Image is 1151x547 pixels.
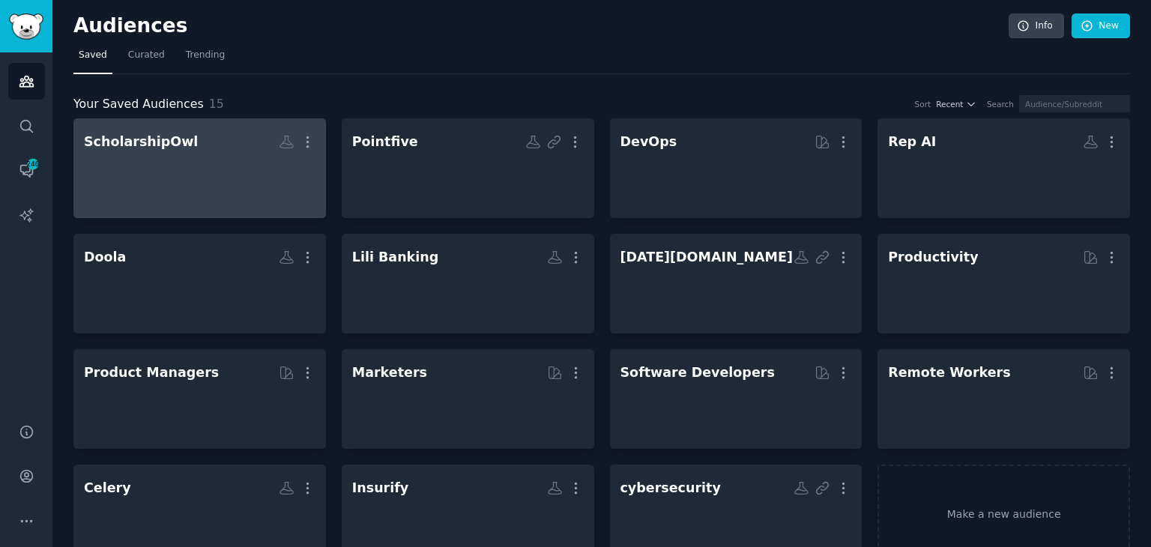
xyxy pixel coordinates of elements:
a: Productivity [877,234,1130,333]
div: Software Developers [620,363,775,382]
div: DevOps [620,133,677,151]
div: Product Managers [84,363,219,382]
a: Doola [73,234,326,333]
span: 246 [26,159,40,169]
a: 246 [8,152,45,189]
div: Doola [84,248,126,267]
h2: Audiences [73,14,1009,38]
a: Product Managers [73,349,326,449]
img: GummySearch logo [9,13,43,40]
div: Marketers [352,363,427,382]
div: cybersecurity [620,479,721,498]
div: ScholarshipOwl [84,133,198,151]
a: Pointfive [342,118,594,218]
div: Remote Workers [888,363,1010,382]
span: Saved [79,49,107,62]
a: Software Developers [610,349,863,449]
a: New [1072,13,1130,39]
div: Celery [84,479,131,498]
input: Audience/Subreddit [1019,95,1130,112]
span: Recent [936,99,963,109]
a: ScholarshipOwl [73,118,326,218]
span: Your Saved Audiences [73,95,204,114]
div: Insurify [352,479,409,498]
div: Lili Banking [352,248,438,267]
div: Sort [915,99,931,109]
a: Remote Workers [877,349,1130,449]
a: Info [1009,13,1064,39]
span: Trending [186,49,225,62]
button: Recent [936,99,976,109]
a: Rep AI [877,118,1130,218]
a: Marketers [342,349,594,449]
div: Productivity [888,248,978,267]
span: Curated [128,49,165,62]
a: Saved [73,43,112,74]
div: [DATE][DOMAIN_NAME] [620,248,793,267]
div: Rep AI [888,133,936,151]
a: Lili Banking [342,234,594,333]
div: Search [987,99,1014,109]
a: [DATE][DOMAIN_NAME] [610,234,863,333]
span: 15 [209,97,224,111]
a: Trending [181,43,230,74]
a: DevOps [610,118,863,218]
div: Pointfive [352,133,418,151]
a: Curated [123,43,170,74]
